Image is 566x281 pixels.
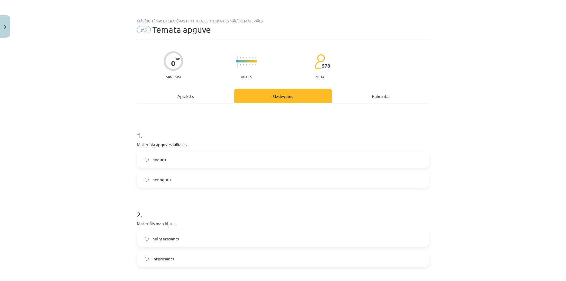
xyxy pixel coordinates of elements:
[137,141,429,148] p: Materiāla apguves laikā es
[152,176,171,183] span: nenoguru
[137,26,151,33] span: #5
[249,57,250,59] img: icon-short-line-57e1e144782c952c97e751825c79c345078a6d821885a25fce030b3d8c18986b.svg
[137,89,234,103] div: Apraksts
[252,64,253,65] img: icon-short-line-57e1e144782c952c97e751825c79c345078a6d821885a25fce030b3d8c18986b.svg
[152,25,211,35] span: Temata apguve
[137,19,429,23] div: Mācību tēma: Literatūras i - 11. klases 1.ieskaites mācību materiāls
[237,55,238,67] img: icon-long-line-d9ea69661e0d244f92f715978eff75569469978d946b2353a9bb055b3ed8787d.svg
[314,54,325,69] img: students-c634bb4e5e11cddfef0936a35e636f08e4e9abd3cc4e673bd6f9a4125e45ecb1.svg
[246,64,247,65] img: icon-short-line-57e1e144782c952c97e751825c79c345078a6d821885a25fce030b3d8c18986b.svg
[322,63,330,69] span: 578
[164,75,183,79] p: Saņemsi
[315,75,324,79] p: pilda
[145,237,149,241] input: neinteresants
[145,178,149,182] input: nenoguru
[249,64,250,65] img: icon-short-line-57e1e144782c952c97e751825c79c345078a6d821885a25fce030b3d8c18986b.svg
[4,25,6,29] img: icon-close-lesson-0947bae3869378f0d4975bcd49f059093ad1ed9edebbc8119c70593378902aed.svg
[241,75,252,79] p: Viegls
[243,64,244,65] img: icon-short-line-57e1e144782c952c97e751825c79c345078a6d821885a25fce030b3d8c18986b.svg
[152,256,174,262] span: interesants
[255,64,256,65] img: icon-short-line-57e1e144782c952c97e751825c79c345078a6d821885a25fce030b3d8c18986b.svg
[145,158,149,162] input: noguru
[332,89,429,103] div: Palīdzība
[145,257,149,261] input: interesants
[152,236,179,242] span: neinteresants
[176,57,180,60] span: XP
[246,57,247,59] img: icon-short-line-57e1e144782c952c97e751825c79c345078a6d821885a25fce030b3d8c18986b.svg
[171,59,175,68] div: 0
[252,57,253,59] img: icon-short-line-57e1e144782c952c97e751825c79c345078a6d821885a25fce030b3d8c18986b.svg
[234,89,332,103] div: Uzdevums
[240,57,241,59] img: icon-short-line-57e1e144782c952c97e751825c79c345078a6d821885a25fce030b3d8c18986b.svg
[240,64,241,65] img: icon-short-line-57e1e144782c952c97e751825c79c345078a6d821885a25fce030b3d8c18986b.svg
[137,200,429,219] h1: 2 .
[243,57,244,59] img: icon-short-line-57e1e144782c952c97e751825c79c345078a6d821885a25fce030b3d8c18986b.svg
[137,121,429,139] h1: 1 .
[137,220,429,227] p: Materiāls man bija ...
[255,57,256,59] img: icon-short-line-57e1e144782c952c97e751825c79c345078a6d821885a25fce030b3d8c18986b.svg
[152,156,166,163] span: noguru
